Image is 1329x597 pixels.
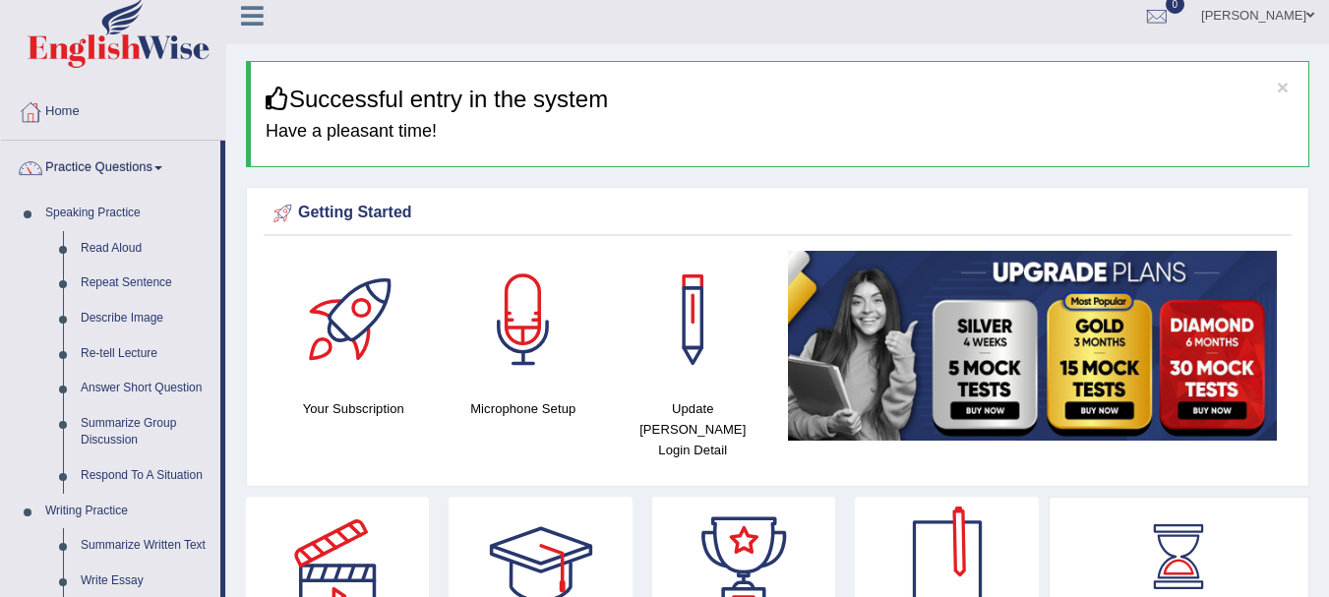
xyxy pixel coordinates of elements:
[788,251,1278,441] img: small5.jpg
[1,141,220,190] a: Practice Questions
[72,371,220,406] a: Answer Short Question
[449,398,599,419] h4: Microphone Setup
[72,301,220,336] a: Describe Image
[618,398,768,460] h4: Update [PERSON_NAME] Login Detail
[36,494,220,529] a: Writing Practice
[1,85,225,134] a: Home
[72,458,220,494] a: Respond To A Situation
[278,398,429,419] h4: Your Subscription
[72,231,220,267] a: Read Aloud
[72,336,220,372] a: Re-tell Lecture
[36,196,220,231] a: Speaking Practice
[72,528,220,564] a: Summarize Written Text
[269,199,1287,228] div: Getting Started
[72,406,220,458] a: Summarize Group Discussion
[266,122,1294,142] h4: Have a pleasant time!
[266,87,1294,112] h3: Successful entry in the system
[1277,77,1289,97] button: ×
[72,266,220,301] a: Repeat Sentence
